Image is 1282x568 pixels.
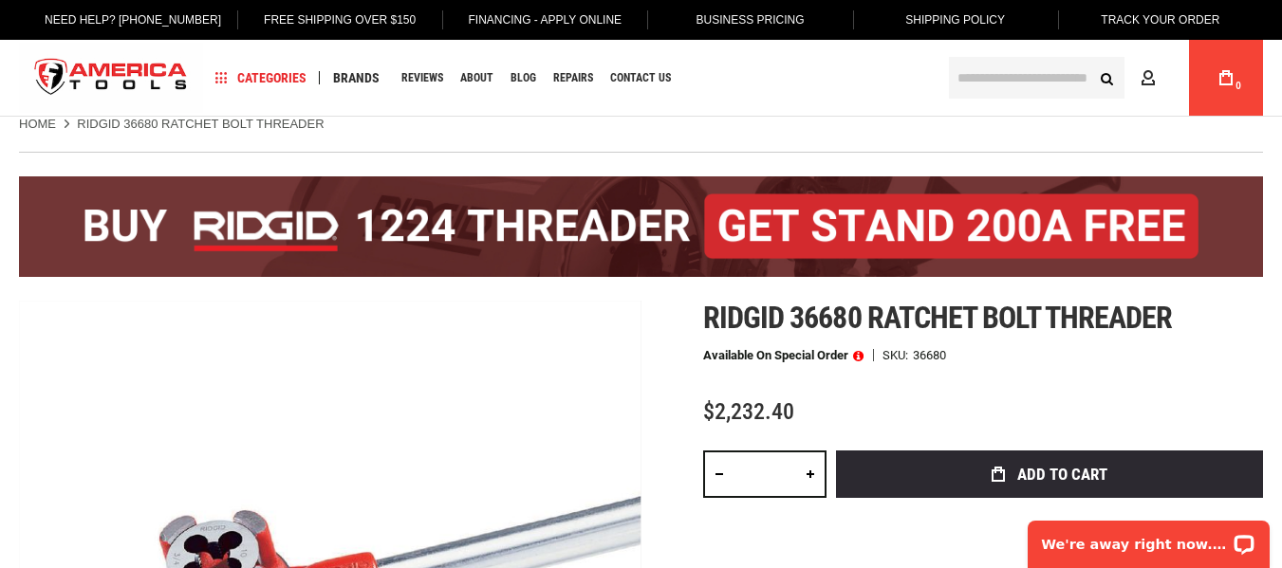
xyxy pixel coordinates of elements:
a: store logo [19,43,203,114]
a: Contact Us [602,65,679,91]
span: Reviews [401,72,443,83]
span: Contact Us [610,72,671,83]
span: Repairs [553,72,593,83]
span: Add to Cart [1017,467,1107,483]
span: Categories [215,71,307,84]
strong: SKU [883,349,913,361]
span: Blog [511,72,536,83]
a: Repairs [545,65,602,91]
a: Reviews [393,65,452,91]
span: Ridgid 36680 ratchet bolt threader [703,300,1172,336]
iframe: LiveChat chat widget [1015,508,1282,568]
a: Categories [207,65,315,91]
a: 0 [1208,40,1244,116]
strong: RIDGID 36680 Ratchet Bolt Threader [77,117,324,131]
div: 36680 [913,349,946,361]
a: About [452,65,502,91]
button: Add to Cart [836,450,1263,498]
img: BOGO: Buy the RIDGID® 1224 Threader (26092), get the 92467 200A Stand FREE! [19,176,1263,277]
a: Home [19,116,56,133]
p: Available on Special Order [703,349,864,362]
button: Search [1088,60,1124,96]
a: Blog [502,65,545,91]
span: $2,232.40 [703,398,794,425]
img: America Tools [19,43,203,114]
span: Shipping Policy [905,13,1005,27]
span: Brands [333,71,380,84]
span: 0 [1236,81,1241,91]
a: Brands [325,65,388,91]
span: About [460,72,493,83]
